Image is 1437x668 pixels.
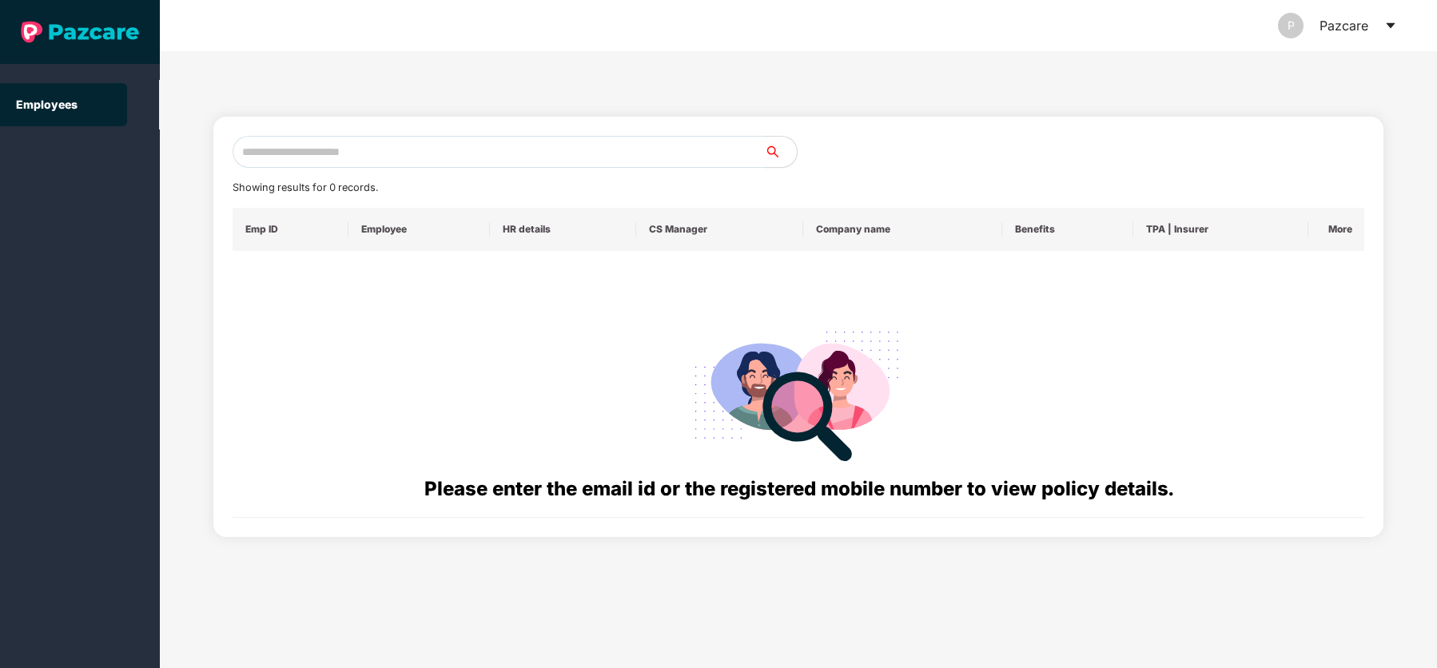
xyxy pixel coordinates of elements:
[424,477,1173,500] span: Please enter the email id or the registered mobile number to view policy details.
[764,145,797,158] span: search
[1384,19,1397,32] span: caret-down
[233,208,348,251] th: Emp ID
[803,208,1002,251] th: Company name
[233,181,378,193] span: Showing results for 0 records.
[348,208,490,251] th: Employee
[16,97,78,111] a: Employees
[1133,208,1308,251] th: TPA | Insurer
[1002,208,1132,251] th: Benefits
[1288,13,1295,38] span: P
[764,136,798,168] button: search
[490,208,636,251] th: HR details
[636,208,803,251] th: CS Manager
[683,312,914,474] img: svg+xml;base64,PHN2ZyB4bWxucz0iaHR0cDovL3d3dy53My5vcmcvMjAwMC9zdmciIHdpZHRoPSIyODgiIGhlaWdodD0iMj...
[1308,208,1365,251] th: More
